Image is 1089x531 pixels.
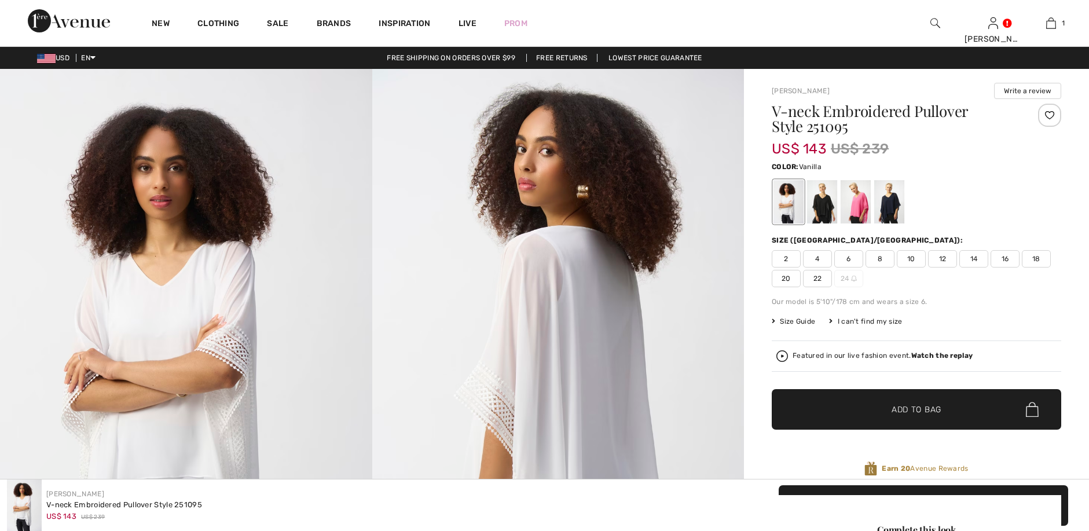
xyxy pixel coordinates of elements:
[197,19,239,31] a: Clothing
[377,54,525,62] a: Free shipping on orders over $99
[1062,18,1065,28] span: 1
[1022,16,1079,30] a: 1
[81,513,105,522] span: US$ 239
[773,180,804,224] div: Vanilla
[799,163,822,171] span: Vanilla
[892,404,941,416] span: Add to Bag
[897,250,926,268] span: 10
[772,316,815,327] span: Size Guide
[882,464,910,473] strong: Earn 20
[988,17,998,28] a: Sign In
[779,485,1068,526] button: Add to Bag
[965,33,1021,45] div: [PERSON_NAME]
[772,389,1061,430] button: Add to Bag
[776,350,788,362] img: Watch the replay
[152,19,170,31] a: New
[46,490,104,498] a: [PERSON_NAME]
[772,129,826,157] span: US$ 143
[504,17,527,30] a: Prom
[793,352,973,360] div: Featured in our live fashion event.
[1026,402,1039,417] img: Bag.svg
[988,16,998,30] img: My Info
[991,250,1020,268] span: 16
[526,54,597,62] a: Free Returns
[37,54,74,62] span: USD
[928,250,957,268] span: 12
[829,316,902,327] div: I can't find my size
[46,512,76,521] span: US$ 143
[81,54,96,62] span: EN
[834,250,863,268] span: 6
[37,54,56,63] img: US Dollar
[959,250,988,268] span: 14
[599,54,712,62] a: Lowest Price Guarantee
[317,19,351,31] a: Brands
[1022,250,1051,268] span: 18
[866,250,894,268] span: 8
[841,180,871,224] div: Bubble gum
[930,16,940,30] img: search the website
[772,296,1061,307] div: Our model is 5'10"/178 cm and wears a size 6.
[803,250,832,268] span: 4
[874,180,904,224] div: Midnight Blue
[911,351,973,360] strong: Watch the replay
[379,19,430,31] span: Inspiration
[834,270,863,287] span: 24
[772,250,801,268] span: 2
[459,17,476,30] a: Live
[807,180,837,224] div: Black
[864,461,877,477] img: Avenue Rewards
[994,83,1061,99] button: Write a review
[28,9,110,32] img: 1ère Avenue
[1046,16,1056,30] img: My Bag
[803,270,832,287] span: 22
[46,499,202,511] div: V-neck Embroidered Pullover Style 251095
[267,19,288,31] a: Sale
[851,276,857,281] img: ring-m.svg
[772,104,1013,134] h1: V-neck Embroidered Pullover Style 251095
[831,138,889,159] span: US$ 239
[772,270,801,287] span: 20
[772,235,965,246] div: Size ([GEOGRAPHIC_DATA]/[GEOGRAPHIC_DATA]):
[772,163,799,171] span: Color:
[882,463,968,474] span: Avenue Rewards
[772,87,830,95] a: [PERSON_NAME]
